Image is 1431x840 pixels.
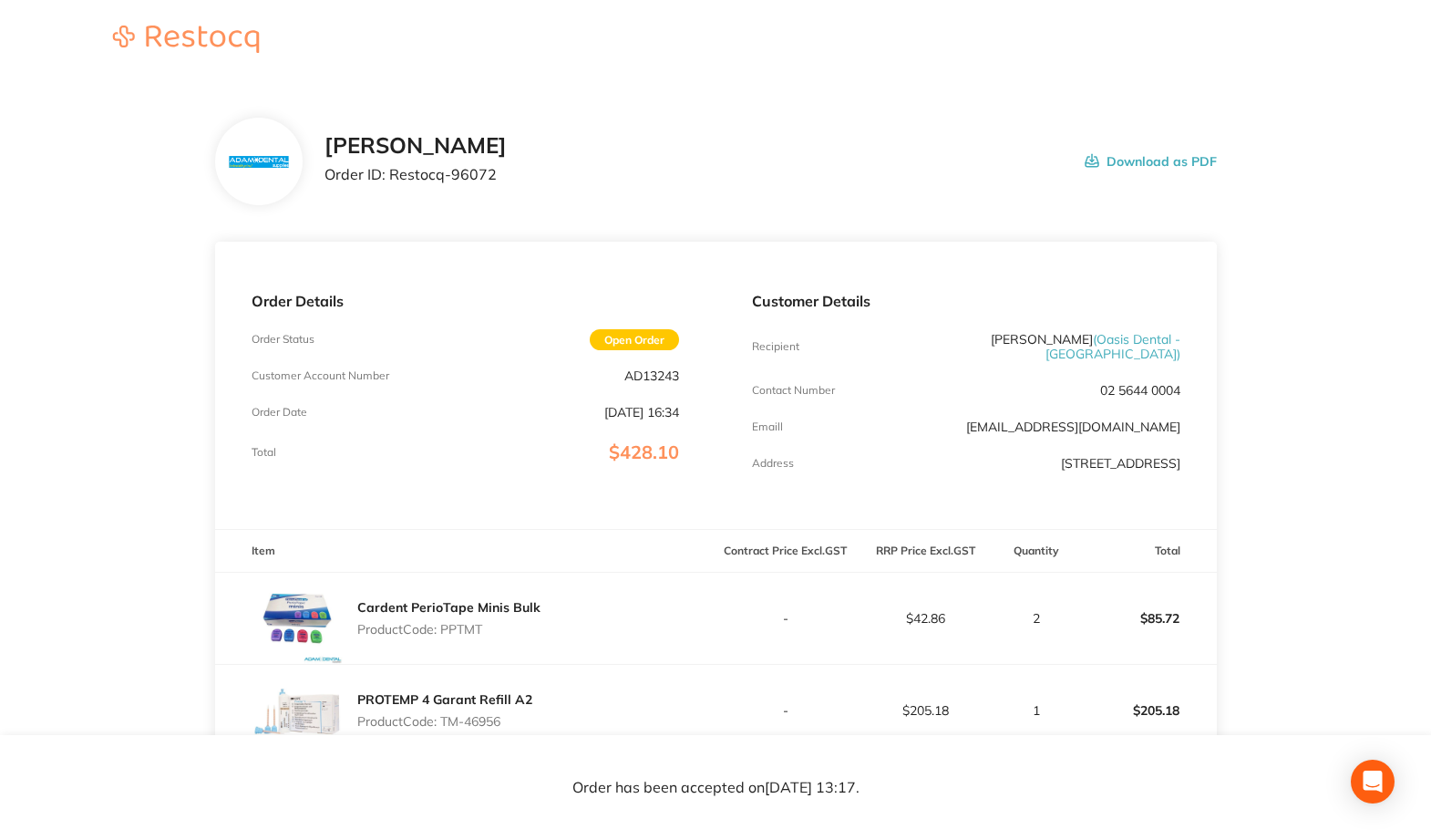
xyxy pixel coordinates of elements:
[716,611,855,626] p: -
[572,780,860,796] p: Order has been accepted on [DATE] 13:17 .
[715,530,856,573] th: Contract Price Excl. GST
[357,622,540,637] p: Product Code: PPTMT
[590,329,679,350] span: Open Order
[1077,689,1216,732] p: $205.18
[357,714,532,729] p: Product Code: TM-46956
[752,457,794,470] p: Address
[609,441,679,463] span: $428.10
[1077,596,1216,640] p: $85.72
[752,293,1180,309] p: Customer Details
[996,530,1076,573] th: Quantity
[997,611,1076,626] p: 2
[997,703,1076,718] p: 1
[95,26,277,53] img: Restocq logo
[357,599,540,616] a: Cardent PerioTape Minis Bulk
[324,133,507,159] h2: [PERSON_NAME]
[604,405,679,420] p: [DATE] 16:34
[895,332,1180,361] p: [PERSON_NAME]
[857,611,995,626] p: $42.86
[252,573,343,664] img: ajBlMTFmNg
[856,530,996,573] th: RRP Price Excl. GST
[1351,760,1395,804] div: Open Intercom Messenger
[252,333,314,346] p: Order Status
[229,156,288,168] img: N3hiYW42Mg
[966,419,1180,435] a: [EMAIL_ADDRESS][DOMAIN_NAME]
[252,293,680,309] p: Order Details
[215,530,716,573] th: Item
[716,703,855,718] p: -
[252,406,307,419] p: Order Date
[252,369,389,382] p: Customer Account Number
[1045,331,1180,362] span: ( Oasis Dental - [GEOGRAPHIC_DATA] )
[857,703,995,718] p: $205.18
[95,26,277,56] a: Restocq logo
[1076,530,1217,573] th: Total
[357,691,532,708] a: PROTEMP 4 Garant Refill A2
[752,340,799,353] p: Recipient
[324,166,507,182] p: Order ID: Restocq- 96072
[1100,383,1180,398] p: 02 5644 0004
[752,384,835,397] p: Contact Number
[1085,133,1217,190] button: Download as PDF
[1061,456,1180,471] p: [STREET_ADDRESS]
[252,665,343,756] img: aGhkd2Q0bQ
[252,446,276,459] p: Total
[752,420,783,433] p: Emaill
[624,368,679,383] p: AD13243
